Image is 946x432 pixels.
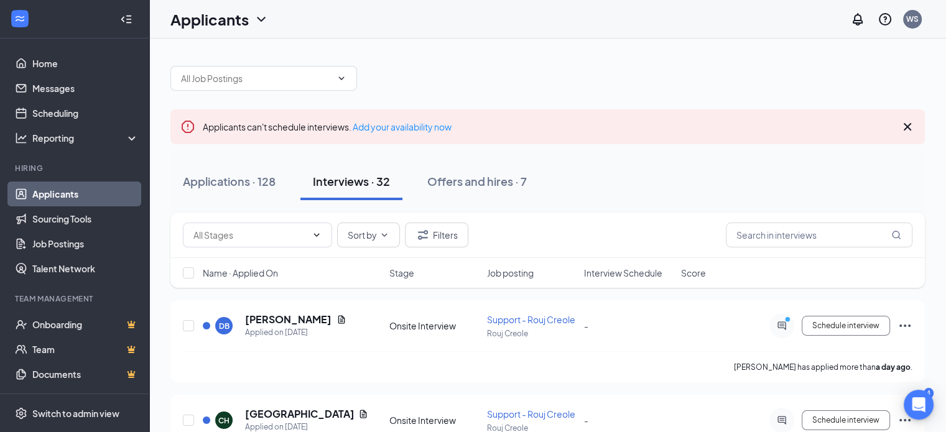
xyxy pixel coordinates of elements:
b: a day ago [876,362,911,372]
svg: Notifications [850,12,865,27]
div: Hiring [15,163,136,173]
p: Rouj Creole [487,328,577,339]
a: Scheduling [32,101,139,126]
span: Interview Schedule [584,267,662,279]
svg: Document [358,409,368,419]
button: Schedule interview [802,410,890,430]
span: Score [681,267,706,279]
a: Talent Network [32,256,139,281]
div: Interviews · 32 [313,173,390,189]
div: Onsite Interview [389,319,479,332]
svg: ChevronDown [254,12,269,27]
a: Applicants [32,182,139,206]
div: 4 [924,388,934,398]
svg: MagnifyingGlass [891,230,901,240]
svg: WorkstreamLogo [14,12,26,25]
a: OnboardingCrown [32,312,139,337]
svg: QuestionInfo [878,12,893,27]
svg: Error [180,119,195,134]
div: Reporting [32,132,139,144]
input: All Job Postings [181,71,332,85]
span: Support - Rouj Creole [487,408,575,420]
svg: ChevronDown [379,230,389,240]
svg: PrimaryDot [782,316,797,326]
div: Onsite Interview [389,414,479,426]
div: Offers and hires · 7 [427,173,527,189]
span: Applicants can't schedule interviews. [203,121,452,132]
span: Job posting [487,267,534,279]
div: CH [218,415,230,426]
span: Schedule interview [812,416,879,425]
div: Switch to admin view [32,407,119,420]
a: Job Postings [32,231,139,256]
a: Add your availability now [353,121,452,132]
svg: Analysis [15,132,27,144]
span: Sort by [348,231,377,239]
svg: ChevronDown [312,230,322,240]
div: DB [219,321,230,331]
svg: Document [336,315,346,324]
div: Applied on [DATE] [245,326,346,339]
svg: Collapse [120,13,132,25]
div: Team Management [15,293,136,304]
input: All Stages [193,228,307,242]
button: Filter Filters [405,223,468,247]
a: Home [32,51,139,76]
input: Search in interviews [726,223,912,247]
a: TeamCrown [32,337,139,362]
a: SurveysCrown [32,387,139,411]
span: - [584,320,588,331]
svg: ChevronDown [336,73,346,83]
svg: Ellipses [897,318,912,333]
a: Sourcing Tools [32,206,139,231]
h5: [GEOGRAPHIC_DATA] [245,407,353,421]
button: Sort byChevronDown [337,223,400,247]
div: Open Intercom Messenger [904,390,934,420]
h5: [PERSON_NAME] [245,313,332,326]
div: Applications · 128 [183,173,276,189]
svg: ActiveChat [774,321,789,331]
svg: Filter [415,227,430,242]
button: Schedule interview [802,316,890,336]
div: WS [906,14,919,24]
a: DocumentsCrown [32,362,139,387]
p: [PERSON_NAME] has applied more than . [734,362,912,372]
svg: Ellipses [897,413,912,428]
a: Messages [32,76,139,101]
h1: Applicants [170,9,249,30]
span: Support - Rouj Creole [487,314,575,325]
span: Stage [389,267,414,279]
svg: Cross [900,119,915,134]
span: - [584,415,588,426]
svg: ActiveChat [774,415,789,425]
svg: Settings [15,407,27,420]
span: Schedule interview [812,321,879,330]
span: Name · Applied On [203,267,278,279]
